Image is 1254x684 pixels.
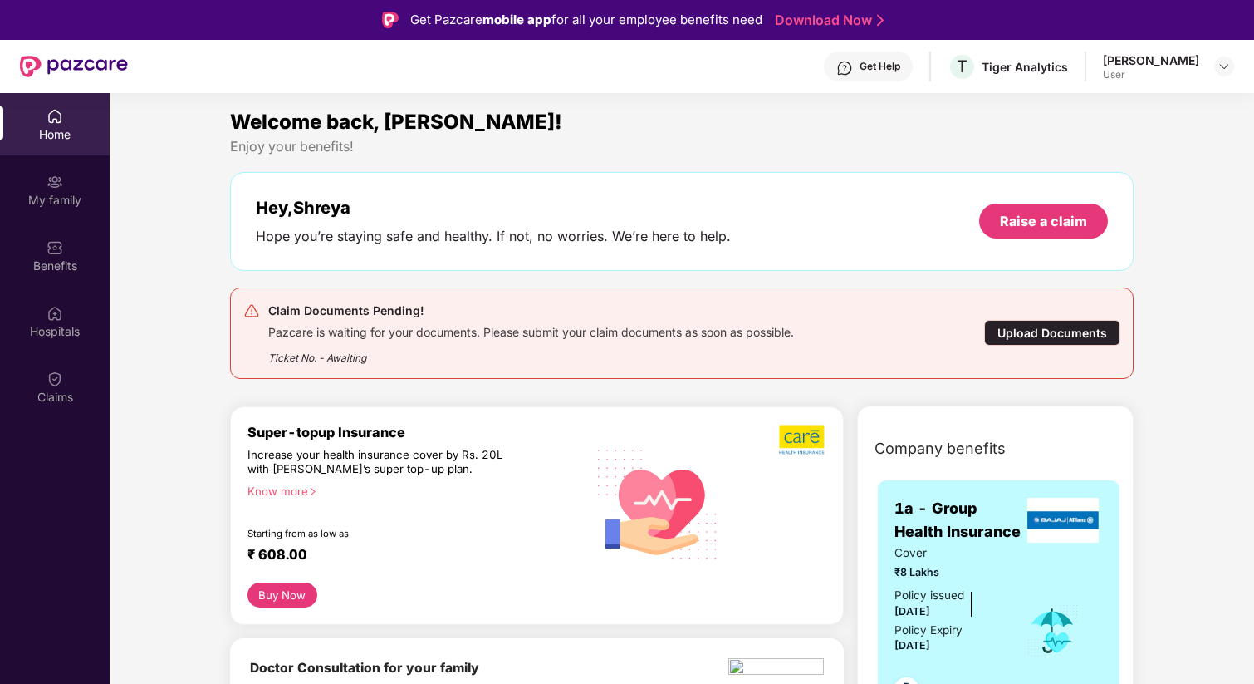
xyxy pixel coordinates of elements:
div: Upload Documents [984,320,1120,346]
div: Policy issued [894,587,964,604]
img: svg+xml;base64,PHN2ZyB4bWxucz0iaHR0cDovL3d3dy53My5vcmcvMjAwMC9zdmciIHdpZHRoPSIyNCIgaGVpZ2h0PSIyNC... [243,303,260,319]
span: Company benefits [874,437,1006,460]
span: ₹8 Lakhs [894,564,1003,581]
div: Starting from as low as [247,528,515,539]
strong: mobile app [482,12,551,27]
div: Raise a claim [1000,212,1087,230]
div: Get Help [860,60,900,73]
div: User [1103,68,1199,81]
div: Hope you’re staying safe and healthy. If not, no worries. We’re here to help. [256,228,731,245]
img: b5dec4f62d2307b9de63beb79f102df3.png [779,424,826,455]
span: Cover [894,544,1003,562]
img: icon [1026,603,1080,658]
img: Stroke [877,12,884,29]
img: physica%20-%20Edited.png [728,658,824,680]
img: svg+xml;base64,PHN2ZyB3aWR0aD0iMjAiIGhlaWdodD0iMjAiIHZpZXdCb3g9IjAgMCAyMCAyMCIgZmlsbD0ibm9uZSIgeG... [47,174,63,190]
div: Pazcare is waiting for your documents. Please submit your claim documents as soon as possible. [268,321,794,340]
div: Tiger Analytics [982,59,1068,75]
img: svg+xml;base64,PHN2ZyBpZD0iRHJvcGRvd24tMzJ4MzIiIHhtbG5zPSJodHRwOi8vd3d3LnczLm9yZy8yMDAwL3N2ZyIgd2... [1217,60,1231,73]
img: Logo [382,12,399,28]
img: svg+xml;base64,PHN2ZyBpZD0iQmVuZWZpdHMiIHhtbG5zPSJodHRwOi8vd3d3LnczLm9yZy8yMDAwL3N2ZyIgd2lkdGg9Ij... [47,239,63,256]
div: Super-topup Insurance [247,424,585,440]
img: svg+xml;base64,PHN2ZyBpZD0iSG9zcGl0YWxzIiB4bWxucz0iaHR0cDovL3d3dy53My5vcmcvMjAwMC9zdmciIHdpZHRoPS... [47,305,63,322]
img: svg+xml;base64,PHN2ZyBpZD0iQ2xhaW0iIHhtbG5zPSJodHRwOi8vd3d3LnczLm9yZy8yMDAwL3N2ZyIgd2lkdGg9IjIwIi... [47,371,63,387]
a: Download Now [775,12,879,29]
img: New Pazcare Logo [20,56,128,77]
div: ₹ 608.00 [247,546,569,566]
div: Know more [247,485,576,496]
img: insurerLogo [1027,498,1099,543]
div: Ticket No. - Awaiting [268,340,794,366]
div: Increase your health insurance cover by Rs. 20L with [PERSON_NAME]’s super top-up plan. [247,448,513,477]
b: Doctor Consultation for your family [250,660,479,676]
span: Welcome back, [PERSON_NAME]! [230,110,562,134]
span: [DATE] [894,639,930,652]
span: right [308,487,317,496]
div: Enjoy your benefits! [230,138,1134,155]
button: Buy Now [247,583,317,608]
div: Claim Documents Pending! [268,301,794,321]
div: Hey, Shreya [256,198,731,218]
span: [DATE] [894,605,930,618]
img: svg+xml;base64,PHN2ZyB4bWxucz0iaHR0cDovL3d3dy53My5vcmcvMjAwMC9zdmciIHhtbG5zOnhsaW5rPSJodHRwOi8vd3... [585,430,730,577]
div: Policy Expiry [894,622,963,639]
span: 1a - Group Health Insurance [894,497,1023,544]
div: Get Pazcare for all your employee benefits need [410,10,762,30]
span: T [957,57,967,76]
img: svg+xml;base64,PHN2ZyBpZD0iSGVscC0zMngzMiIgeG1sbnM9Imh0dHA6Ly93d3cudzMub3JnLzIwMDAvc3ZnIiB3aWR0aD... [836,60,853,76]
img: svg+xml;base64,PHN2ZyBpZD0iSG9tZSIgeG1sbnM9Imh0dHA6Ly93d3cudzMub3JnLzIwMDAvc3ZnIiB3aWR0aD0iMjAiIG... [47,108,63,125]
div: [PERSON_NAME] [1103,52,1199,68]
